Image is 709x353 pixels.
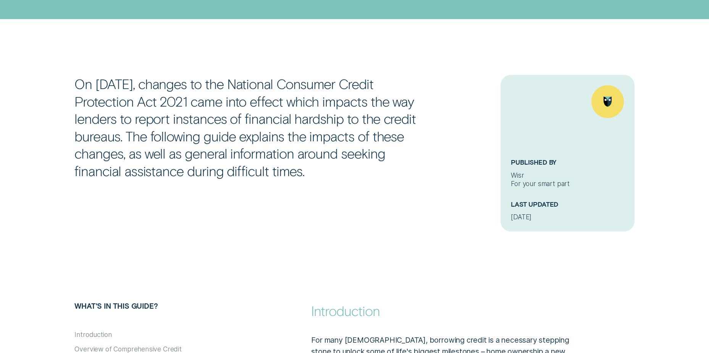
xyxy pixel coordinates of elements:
div: Wisr [511,171,624,188]
button: Introduction [74,330,111,339]
div: [DATE] [511,213,624,221]
a: Published ByWisrFor your smart partLast Updated[DATE] [501,75,634,232]
strong: Introduction [311,302,380,319]
h5: Last Updated [511,200,624,213]
h5: What's in this guide? [74,302,255,330]
h5: Published By [511,158,624,171]
div: For your smart part [511,180,624,188]
p: On [DATE], changes to the National Consumer Credit Protection Act 2021 came into effect which imp... [74,75,416,179]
